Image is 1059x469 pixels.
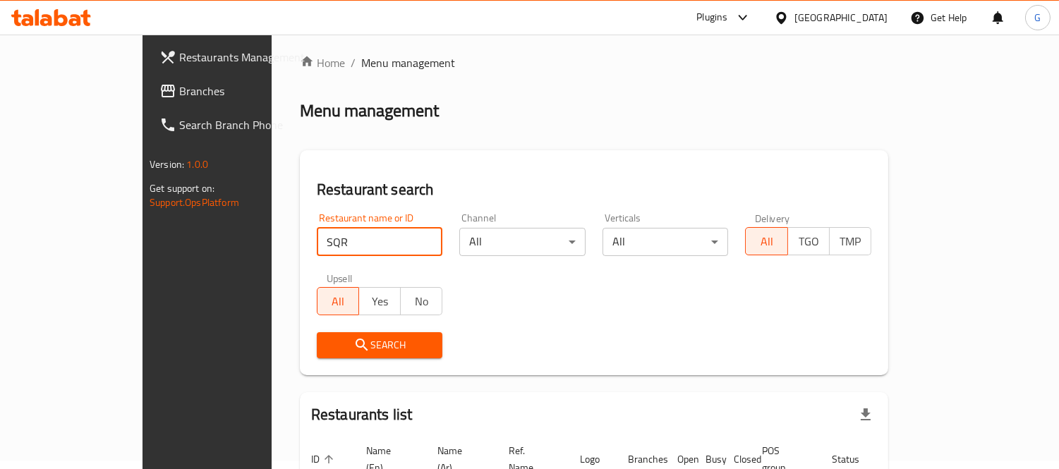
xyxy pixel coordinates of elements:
button: Yes [358,287,401,315]
h2: Menu management [300,99,439,122]
a: Support.OpsPlatform [150,193,239,212]
span: Branches [179,83,308,99]
span: Get support on: [150,179,214,197]
a: Restaurants Management [148,40,320,74]
button: All [745,227,787,255]
button: All [317,287,359,315]
span: Search Branch Phone [179,116,308,133]
span: Yes [365,291,395,312]
span: All [323,291,353,312]
li: / [351,54,356,71]
div: Export file [849,398,883,432]
span: ID [311,451,338,468]
label: Upsell [327,273,353,283]
a: Search Branch Phone [148,108,320,142]
span: Search [328,336,432,354]
input: Search for restaurant name or ID.. [317,228,443,256]
span: G [1034,10,1041,25]
button: Search [317,332,443,358]
span: All [751,231,782,252]
nav: breadcrumb [300,54,888,71]
a: Home [300,54,345,71]
a: Branches [148,74,320,108]
label: Delivery [755,213,790,223]
span: TGO [794,231,824,252]
span: Menu management [361,54,455,71]
button: TMP [829,227,871,255]
span: Status [832,451,878,468]
span: No [406,291,437,312]
div: All [459,228,586,256]
div: Plugins [696,9,727,26]
h2: Restaurant search [317,179,871,200]
div: All [603,228,729,256]
span: Version: [150,155,184,173]
span: 1.0.0 [186,155,208,173]
div: [GEOGRAPHIC_DATA] [794,10,888,25]
span: Restaurants Management [179,49,308,66]
button: TGO [787,227,830,255]
span: TMP [835,231,866,252]
h2: Restaurants list [311,404,412,425]
button: No [400,287,442,315]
